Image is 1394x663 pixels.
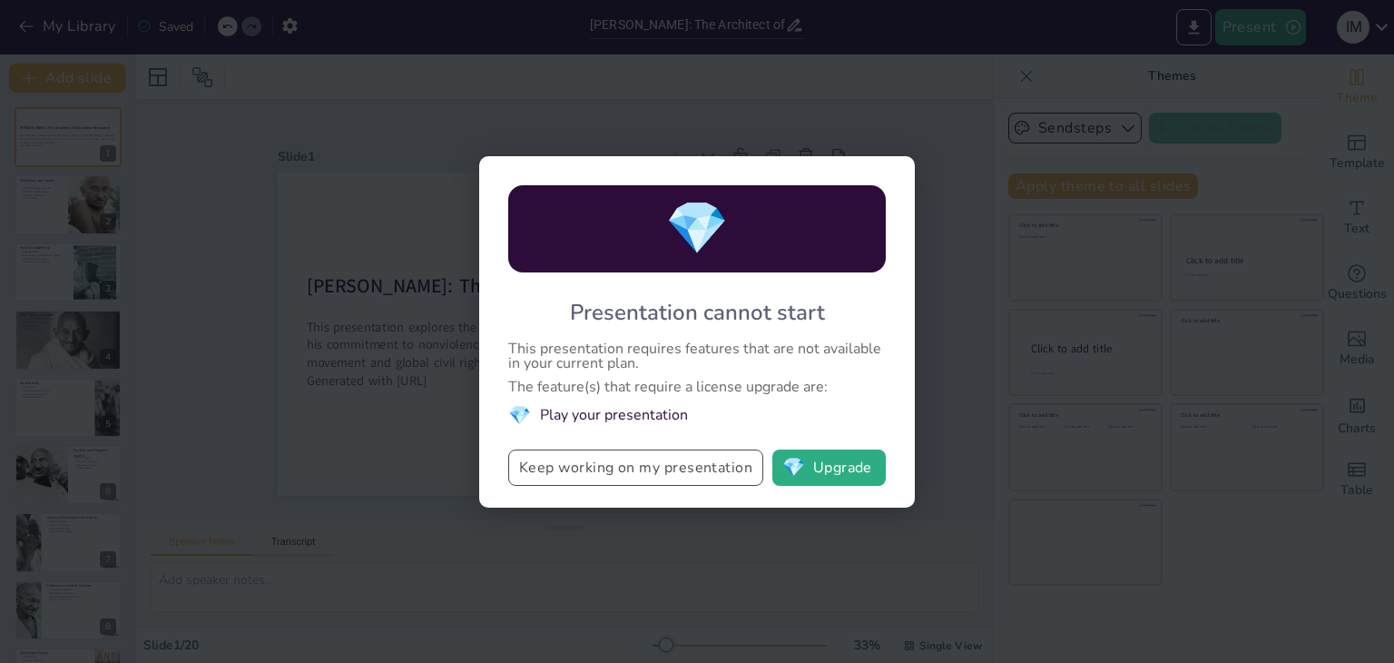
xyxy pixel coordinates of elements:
div: The feature(s) that require a license upgrade are: [508,380,886,394]
span: diamond [665,193,729,263]
button: Keep working on my presentation [508,450,763,486]
span: diamond [508,403,531,428]
li: Play your presentation [508,403,886,428]
button: diamondUpgrade [772,450,886,486]
div: Presentation cannot start [570,298,825,327]
div: This presentation requires features that are not available in your current plan. [508,341,886,371]
span: diamond [782,459,805,477]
